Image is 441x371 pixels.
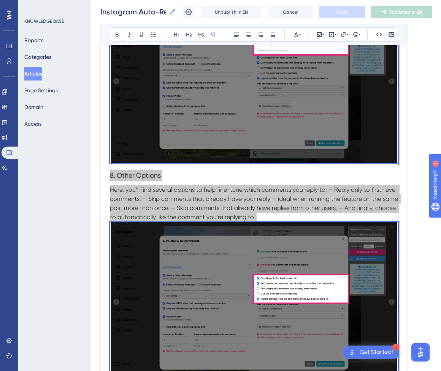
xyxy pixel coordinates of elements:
span: Cancel [283,9,298,15]
input: Article Name [100,6,166,17]
span: 8. Other Options [110,171,161,179]
iframe: UserGuiding AI Assistant Launcher [409,341,432,364]
div: 1 [53,4,55,10]
div: KNOWLEDGE BASE [24,18,64,24]
span: Published in EN [389,9,422,15]
button: Cancel [268,6,313,18]
button: Reports [24,33,43,47]
div: Open Get Started! checklist, remaining modules: 1 [343,346,399,359]
span: Save [337,9,347,15]
button: Page Settings [24,84,58,97]
div: 1 [392,344,399,350]
span: Unpublish in EN [215,9,248,15]
div: Get Started! [360,348,393,357]
button: Published in EN [371,6,432,18]
button: Articles [24,67,42,81]
span: Need Help? [18,2,48,11]
img: launcher-image-alternative-text [347,348,357,357]
button: Unpublish in EN [201,6,262,18]
span: Here, you’ll find several options to help fine-tune which comments you reply to: – Reply only to ... [110,186,400,221]
button: Access [24,117,41,131]
button: Categories [24,50,51,64]
button: Save [319,6,365,18]
button: Domain [24,100,43,114]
